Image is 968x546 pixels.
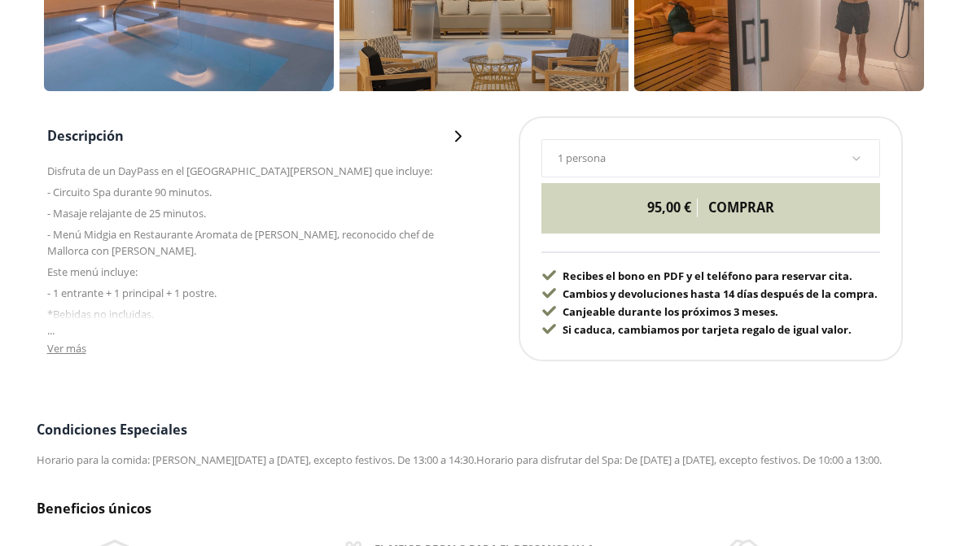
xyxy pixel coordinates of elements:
[47,127,124,145] span: Descripción
[563,286,878,301] span: Cambios y devoluciones hasta 14 días después de la compra.
[47,286,469,302] p: - 1 entrante + 1 principal + 1 postre.
[47,341,86,356] span: Ver más
[47,185,469,201] p: - Circuito Spa durante 90 minutos.
[541,183,880,234] a: 95,00 €comprar
[47,127,469,146] button: Descripción
[563,269,852,283] span: Recibes el bono en PDF y el teléfono para reservar cita.
[708,199,774,216] span: comprar
[558,151,606,165] span: 1 persona
[563,304,778,319] span: Canjeable durante los próximos 3 meses.
[37,452,932,469] div: Horario para la comida: [PERSON_NAME][DATE] a [DATE], excepto festivos. De 13:00 a 14:30.Horario ...
[47,321,55,339] span: ...
[37,500,151,518] span: Beneficios únicos
[47,341,86,357] button: Ver más
[563,322,852,337] span: Si caduca, cambiamos por tarjeta regalo de igual valor.
[47,164,469,180] p: Disfruta de un DayPass en el [GEOGRAPHIC_DATA][PERSON_NAME] que incluye:
[647,199,691,217] div: 95,00 €
[47,227,469,259] p: - Menú Midgia en Restaurante Aromata de [PERSON_NAME], reconocido chef de Mallorca con [PERSON_NA...
[37,421,187,439] span: Condiciones Especiales
[47,206,469,222] p: - Masaje relajante de 25 minutos.
[47,264,469,281] p: Este menú incluye:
